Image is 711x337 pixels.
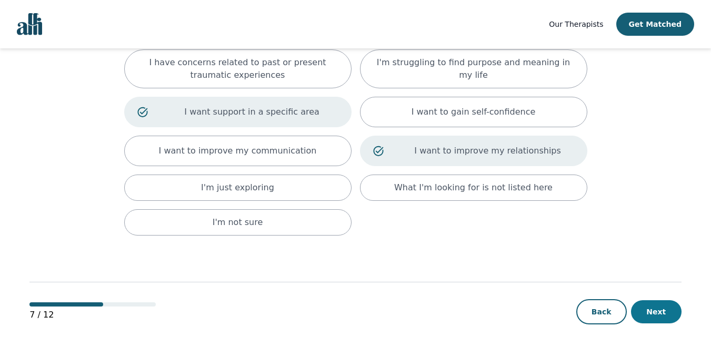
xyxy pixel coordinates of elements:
p: I'm not sure [213,216,263,229]
span: Our Therapists [549,20,603,28]
p: I have concerns related to past or present traumatic experiences [137,56,338,81]
button: Next [631,300,682,323]
button: Back [576,299,627,324]
p: What I'm looking for is not listed here [394,181,553,194]
p: I'm just exploring [201,181,274,194]
img: alli logo [17,13,42,35]
a: Our Therapists [549,18,603,30]
p: I'm struggling to find purpose and meaning in my life [373,56,574,81]
p: I want to improve my communication [159,145,317,157]
p: I want to improve my relationships [402,145,574,157]
p: I want to gain self-confidence [412,106,536,118]
button: Get Matched [616,13,694,36]
p: I want support in a specific area [166,106,338,118]
p: 7 / 12 [29,309,156,321]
